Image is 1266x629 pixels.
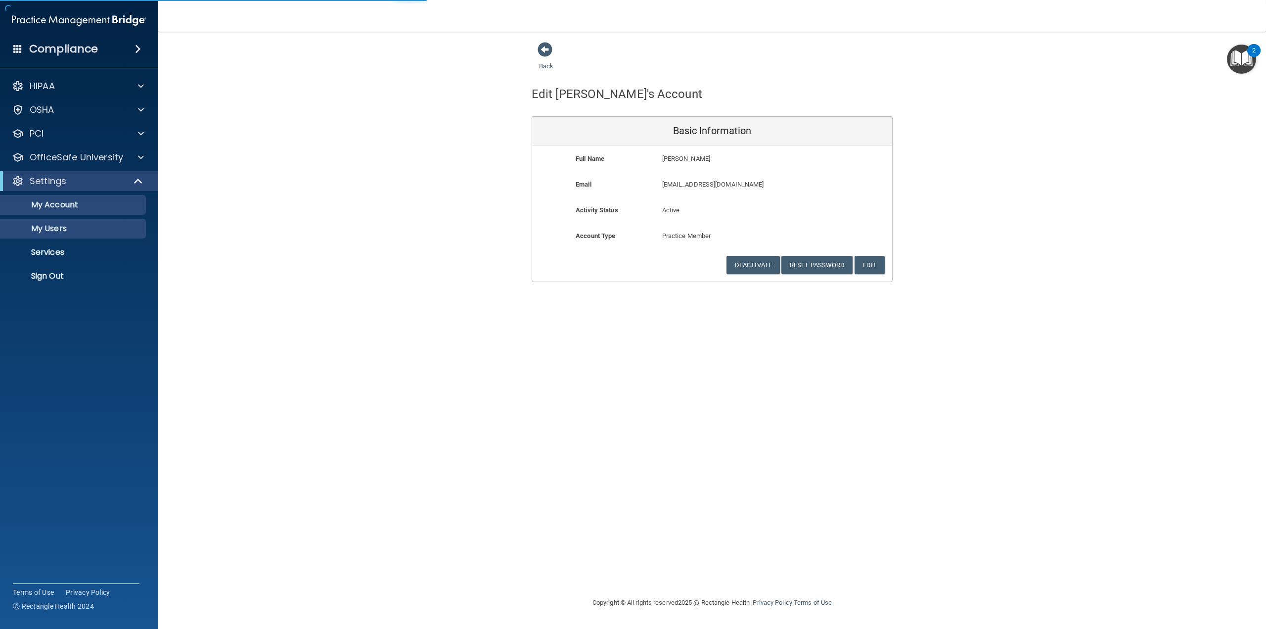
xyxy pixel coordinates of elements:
iframe: Drift Widget Chat Controller [1095,559,1254,598]
p: OSHA [30,104,54,116]
p: Practice Member [662,230,763,242]
p: Sign Out [6,271,141,281]
button: Open Resource Center, 2 new notifications [1227,45,1256,74]
span: Ⓒ Rectangle Health 2024 [13,601,94,611]
p: [PERSON_NAME] [662,153,820,165]
div: 2 [1252,50,1256,63]
b: Email [576,181,591,188]
p: Services [6,247,141,257]
button: Reset Password [781,256,853,274]
a: PCI [12,128,144,140]
p: PCI [30,128,44,140]
div: Copyright © All rights reserved 2025 @ Rectangle Health | | [532,587,893,619]
a: Settings [12,175,143,187]
p: Active [662,204,763,216]
a: HIPAA [12,80,144,92]
a: Terms of Use [13,587,54,597]
b: Account Type [576,232,615,240]
h4: Edit [PERSON_NAME]'s Account [532,88,702,100]
a: Back [539,50,553,70]
p: HIPAA [30,80,55,92]
a: Privacy Policy [66,587,110,597]
a: OfficeSafe University [12,151,144,163]
p: OfficeSafe University [30,151,123,163]
p: [EMAIL_ADDRESS][DOMAIN_NAME] [662,179,820,191]
p: My Account [6,200,141,210]
div: Basic Information [532,117,892,145]
img: PMB logo [12,10,146,30]
a: Terms of Use [794,599,832,606]
h4: Compliance [29,42,98,56]
a: Privacy Policy [753,599,792,606]
p: My Users [6,224,141,234]
b: Full Name [576,155,604,162]
b: Activity Status [576,206,618,214]
button: Deactivate [726,256,780,274]
button: Edit [855,256,885,274]
p: Settings [30,175,66,187]
a: OSHA [12,104,144,116]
